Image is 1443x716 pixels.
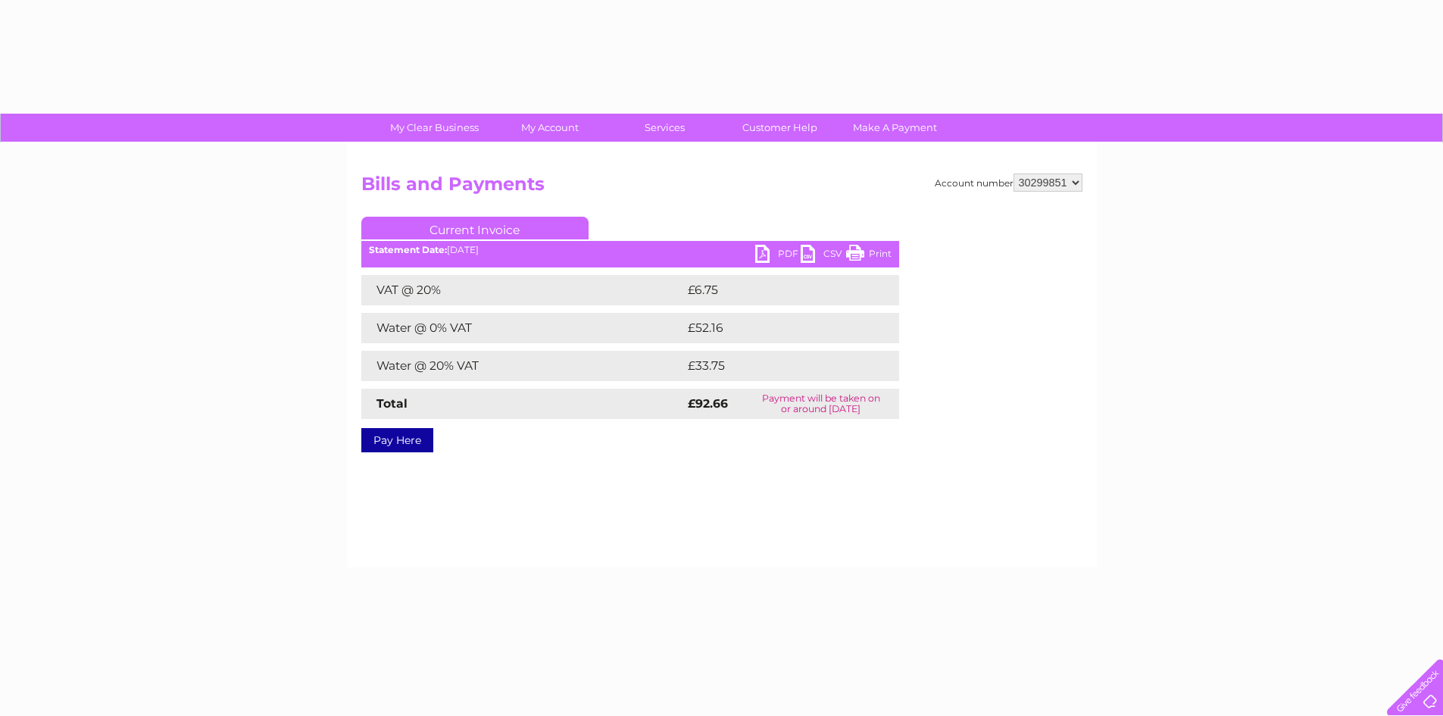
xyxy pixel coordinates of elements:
[361,428,433,452] a: Pay Here
[487,114,612,142] a: My Account
[684,313,867,343] td: £52.16
[376,396,408,411] strong: Total
[361,245,899,255] div: [DATE]
[846,245,892,267] a: Print
[372,114,497,142] a: My Clear Business
[361,351,684,381] td: Water @ 20% VAT
[361,217,589,239] a: Current Invoice
[684,275,864,305] td: £6.75
[684,351,868,381] td: £33.75
[755,245,801,267] a: PDF
[832,114,957,142] a: Make A Payment
[361,174,1082,202] h2: Bills and Payments
[717,114,842,142] a: Customer Help
[369,244,447,255] b: Statement Date:
[935,174,1082,192] div: Account number
[361,313,684,343] td: Water @ 0% VAT
[688,396,728,411] strong: £92.66
[602,114,727,142] a: Services
[801,245,846,267] a: CSV
[743,389,899,419] td: Payment will be taken on or around [DATE]
[361,275,684,305] td: VAT @ 20%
